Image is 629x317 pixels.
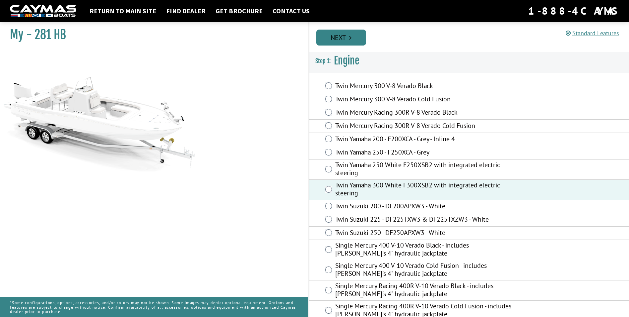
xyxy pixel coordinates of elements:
label: Twin Suzuki 225 - DF225TXW3 & DF225TXZW3 - White [335,215,512,225]
label: Twin Yamaha 300 White F300XSB2 with integrated electric steering [335,181,512,199]
label: Twin Mercury Racing 300R V-8 Verado Black [335,108,512,118]
label: Single Mercury 400 V-10 Verado Cold Fusion - includes [PERSON_NAME]'s 4" hydraulic jackplate [335,262,512,279]
p: *Some configurations, options, accessories, and/or colors may not be shown. Some images may depic... [10,297,298,317]
a: Next [316,30,366,46]
div: 1-888-4CAYMAS [528,4,619,18]
a: Get Brochure [212,7,266,15]
a: Contact Us [269,7,313,15]
label: Twin Yamaha 250 White F250XSB2 with integrated electric steering [335,161,512,178]
label: Twin Suzuki 250 - DF250APXW3 - White [335,229,512,238]
label: Twin Mercury 300 V-8 Verado Cold Fusion [335,95,512,105]
a: Find Dealer [163,7,209,15]
label: Single Mercury 400 V-10 Verado Black - includes [PERSON_NAME]'s 4" hydraulic jackplate [335,241,512,259]
h1: My - 281 HB [10,27,291,42]
a: Return to main site [86,7,159,15]
label: Twin Yamaha 200 - F200XCA - Grey - Inline 4 [335,135,512,145]
label: Twin Mercury 300 V-8 Verado Black [335,82,512,91]
a: Standard Features [566,29,619,37]
label: Single Mercury Racing 400R V-10 Verado Black - includes [PERSON_NAME]'s 4" hydraulic jackplate [335,282,512,299]
label: Twin Mercury Racing 300R V-8 Verado Cold Fusion [335,122,512,131]
label: Twin Yamaha 250 - F250XCA - Grey [335,148,512,158]
img: white-logo-c9c8dbefe5ff5ceceb0f0178aa75bf4bb51f6bca0971e226c86eb53dfe498488.png [10,5,76,17]
label: Twin Suzuki 200 - DF200APXW3 - White [335,202,512,212]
